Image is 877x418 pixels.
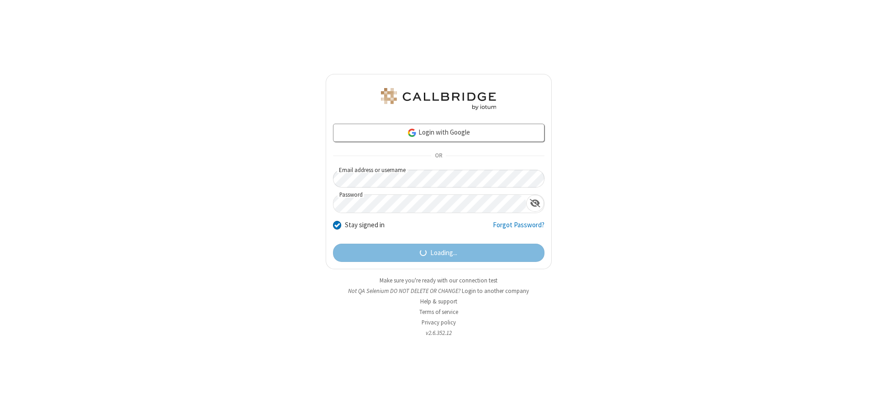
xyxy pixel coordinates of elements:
a: Make sure you're ready with our connection test [380,277,497,284]
a: Terms of service [419,308,458,316]
span: Loading... [430,248,457,258]
input: Email address or username [333,170,544,188]
label: Stay signed in [345,220,385,230]
input: Password [333,195,526,213]
button: Login to another company [462,287,529,295]
a: Forgot Password? [493,220,544,237]
iframe: Chat [854,394,870,412]
div: Show password [526,195,544,212]
li: Not QA Selenium DO NOT DELETE OR CHANGE? [326,287,552,295]
li: v2.6.352.12 [326,329,552,337]
img: google-icon.png [407,128,417,138]
a: Login with Google [333,124,544,142]
img: QA Selenium DO NOT DELETE OR CHANGE [379,88,498,110]
span: OR [431,150,446,162]
a: Privacy policy [422,319,456,326]
button: Loading... [333,244,544,262]
a: Help & support [420,298,457,305]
